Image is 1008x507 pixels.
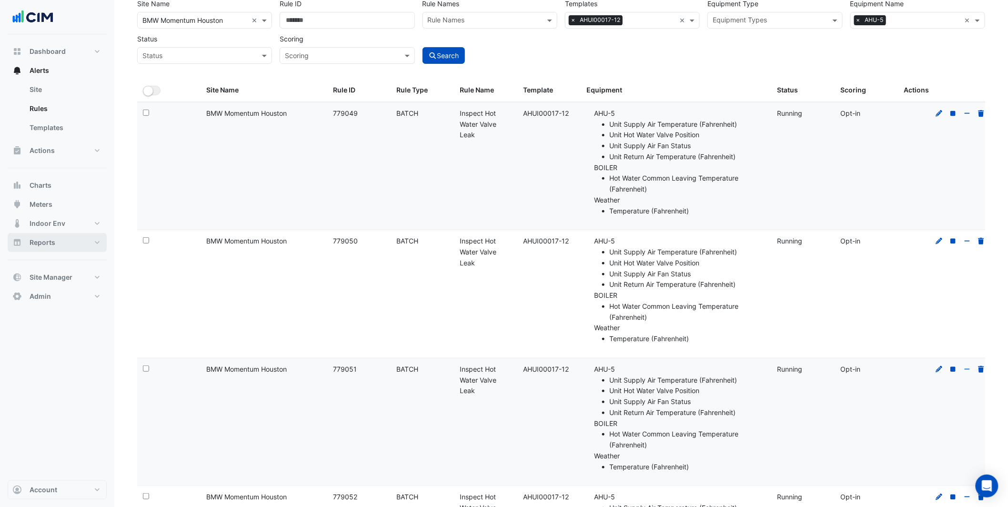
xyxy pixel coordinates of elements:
div: Running [777,364,829,375]
div: Equipment Types [711,15,767,27]
a: Delete Rule [977,365,986,373]
div: BATCH [396,492,448,503]
a: Stop Rule [949,109,958,117]
span: Clear [252,15,260,25]
li: Unit Return Air Temperature (Fahrenheit) [610,279,766,290]
a: Edit Rule [935,237,944,245]
button: Reports [8,233,107,252]
li: Unit Return Air Temperature (Fahrenheit) [610,152,766,162]
span: Reports [30,238,55,247]
a: Templates [22,118,107,137]
button: Charts [8,176,107,195]
span: Actions [30,146,55,155]
li: BOILER [595,290,766,323]
div: BATCH [396,364,448,375]
span: Charts [30,181,51,190]
li: Unit Supply Air Fan Status [610,396,766,407]
li: Unit Supply Air Fan Status [610,141,766,152]
button: Alerts [8,61,107,80]
app-icon: Reports [12,238,22,247]
div: 779051 [333,364,385,375]
button: Account [8,480,107,499]
li: Weather [595,451,766,473]
div: Site Name [206,85,322,96]
app-icon: Site Manager [12,273,22,282]
a: Stop Rule [949,365,958,373]
a: Opt-out [963,365,972,373]
li: BOILER [595,418,766,451]
div: Actions [904,85,988,96]
span: Alerts [30,66,49,75]
li: Temperature (Fahrenheit) [610,334,766,345]
div: BATCH [396,108,448,119]
li: Weather [595,195,766,217]
button: Indoor Env [8,214,107,233]
div: Opt-in [840,236,892,247]
div: BATCH [396,236,448,247]
span: Meters [30,200,52,209]
ui-switch: Toggle Select All [143,86,161,94]
app-icon: Admin [12,292,22,301]
div: Inspect Hot Water Valve Leak [460,108,512,141]
a: Edit Rule [935,109,944,117]
app-icon: Meters [12,200,22,209]
app-icon: Actions [12,146,22,155]
app-icon: Charts [12,181,22,190]
li: Unit Hot Water Valve Position [610,385,766,396]
div: Status [777,85,829,96]
li: Temperature (Fahrenheit) [610,462,766,473]
li: Temperature (Fahrenheit) [610,206,766,217]
li: Hot Water Common Leaving Temperature (Fahrenheit) [610,301,766,323]
div: BMW Momentum Houston [206,492,322,503]
a: Edit Rule [935,493,944,501]
li: Unit Supply Air Temperature (Fahrenheit) [610,375,766,386]
span: Indoor Env [30,219,65,228]
div: Running [777,108,829,119]
span: Clear [965,15,973,25]
li: Unit Supply Air Temperature (Fahrenheit) [610,119,766,130]
li: Unit Hot Water Valve Position [610,130,766,141]
app-icon: Indoor Env [12,219,22,228]
a: Site [22,80,107,99]
div: Running [777,236,829,247]
div: Rule Type [396,85,448,96]
a: Opt-out [963,237,972,245]
div: Equipment [587,85,766,96]
li: Unit Supply Air Fan Status [610,269,766,280]
button: Admin [8,287,107,306]
div: 779049 [333,108,385,119]
div: BMW Momentum Houston [206,364,322,375]
div: Template [524,85,575,96]
a: Opt-out [963,109,972,117]
div: Scoring [840,85,892,96]
div: BMW Momentum Houston [206,236,322,247]
div: AHUI00017-12 [524,364,575,375]
span: Clear [679,15,687,25]
div: Rule Names [426,15,465,27]
div: Opt-in [840,108,892,119]
li: Unit Supply Air Temperature (Fahrenheit) [610,247,766,258]
app-icon: Alerts [12,66,22,75]
label: Scoring [280,30,303,47]
div: Alerts [8,80,107,141]
li: Unit Hot Water Valve Position [610,258,766,269]
a: Opt-out [963,493,972,501]
div: Open Intercom Messenger [976,475,998,497]
div: Inspect Hot Water Valve Leak [460,364,512,396]
button: Search [423,47,465,64]
button: Meters [8,195,107,214]
button: Actions [8,141,107,160]
li: Weather [595,323,766,345]
li: Hot Water Common Leaving Temperature (Fahrenheit) [610,173,766,195]
button: Site Manager [8,268,107,287]
a: Stop Rule [949,493,958,501]
span: Dashboard [30,47,66,56]
span: AHU-5 [863,15,886,25]
li: Unit Return Air Temperature (Fahrenheit) [610,407,766,418]
li: AHU-5 [595,108,766,162]
div: 779050 [333,236,385,247]
div: Rule Name [460,85,512,96]
span: Site Manager [30,273,72,282]
li: Hot Water Common Leaving Temperature (Fahrenheit) [610,429,766,451]
div: Opt-in [840,492,892,503]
